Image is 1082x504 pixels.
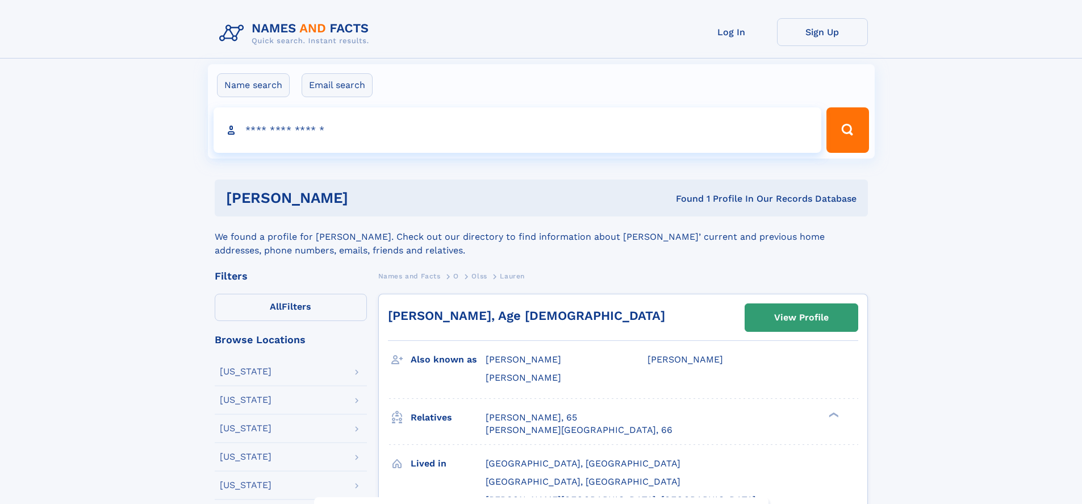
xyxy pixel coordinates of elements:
[220,452,271,461] div: [US_STATE]
[302,73,373,97] label: Email search
[215,18,378,49] img: Logo Names and Facts
[453,269,459,283] a: O
[215,294,367,321] label: Filters
[214,107,822,153] input: search input
[215,216,868,257] div: We found a profile for [PERSON_NAME]. Check out our directory to find information about [PERSON_N...
[777,18,868,46] a: Sign Up
[500,272,525,280] span: Lauren
[220,424,271,433] div: [US_STATE]
[774,305,829,331] div: View Profile
[647,354,723,365] span: [PERSON_NAME]
[215,271,367,281] div: Filters
[411,454,486,473] h3: Lived in
[270,301,282,312] span: All
[453,272,459,280] span: O
[388,309,665,323] a: [PERSON_NAME], Age [DEMOGRAPHIC_DATA]
[378,269,441,283] a: Names and Facts
[471,269,487,283] a: Olss
[486,372,561,383] span: [PERSON_NAME]
[215,335,367,345] div: Browse Locations
[512,193,857,205] div: Found 1 Profile In Our Records Database
[220,367,271,376] div: [US_STATE]
[226,191,512,205] h1: [PERSON_NAME]
[486,424,672,436] a: [PERSON_NAME][GEOGRAPHIC_DATA], 66
[826,107,868,153] button: Search Button
[745,304,858,331] a: View Profile
[471,272,487,280] span: Olss
[411,350,486,369] h3: Also known as
[220,395,271,405] div: [US_STATE]
[220,481,271,490] div: [US_STATE]
[217,73,290,97] label: Name search
[486,411,577,424] a: [PERSON_NAME], 65
[826,411,839,418] div: ❯
[486,354,561,365] span: [PERSON_NAME]
[486,476,680,487] span: [GEOGRAPHIC_DATA], [GEOGRAPHIC_DATA]
[486,458,680,469] span: [GEOGRAPHIC_DATA], [GEOGRAPHIC_DATA]
[411,408,486,427] h3: Relatives
[686,18,777,46] a: Log In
